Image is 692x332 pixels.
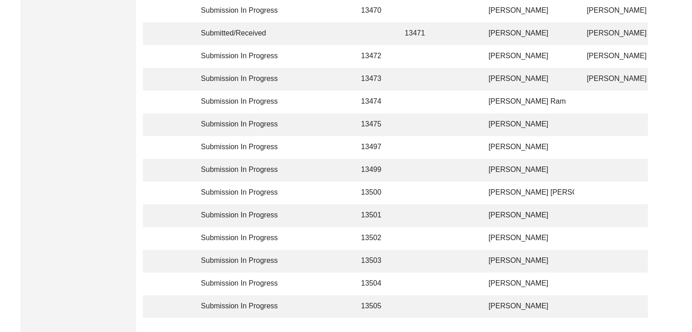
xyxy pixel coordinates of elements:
td: Submission In Progress [196,68,278,91]
td: Submitted/Received [196,22,278,45]
td: 13504 [356,272,392,295]
td: Submission In Progress [196,91,278,113]
td: 13502 [356,227,392,250]
td: [PERSON_NAME] Ram [483,91,574,113]
td: [PERSON_NAME] [PERSON_NAME] [483,181,574,204]
td: [PERSON_NAME] [483,250,574,272]
td: [PERSON_NAME] [483,227,574,250]
td: 13497 [356,136,392,159]
td: [PERSON_NAME] [483,204,574,227]
td: Submission In Progress [196,159,278,181]
td: [PERSON_NAME] [483,45,574,68]
td: 13505 [356,295,392,318]
td: 13472 [356,45,392,68]
td: [PERSON_NAME] [483,22,574,45]
td: Submission In Progress [196,181,278,204]
td: Submission In Progress [196,45,278,68]
td: 13500 [356,181,392,204]
td: Submission In Progress [196,227,278,250]
td: Submission In Progress [196,295,278,318]
td: [PERSON_NAME] [483,159,574,181]
td: 13503 [356,250,392,272]
td: 13501 [356,204,392,227]
td: 13471 [399,22,440,45]
td: Submission In Progress [196,204,278,227]
td: 13474 [356,91,392,113]
td: 13475 [356,113,392,136]
td: 13499 [356,159,392,181]
td: [PERSON_NAME] [483,295,574,318]
td: [PERSON_NAME] [483,272,574,295]
td: Submission In Progress [196,136,278,159]
td: Submission In Progress [196,113,278,136]
td: Submission In Progress [196,250,278,272]
td: [PERSON_NAME] [483,68,574,91]
td: [PERSON_NAME] [483,113,574,136]
td: 13473 [356,68,392,91]
td: [PERSON_NAME] [483,136,574,159]
td: Submission In Progress [196,272,278,295]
